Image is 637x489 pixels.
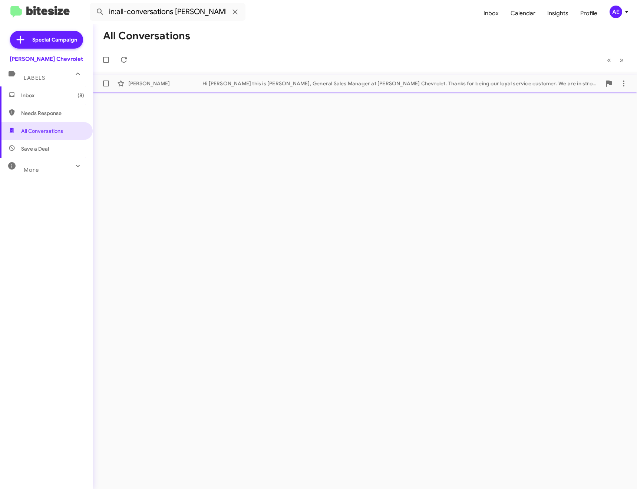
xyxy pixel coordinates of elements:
span: (8) [77,92,84,99]
span: Save a Deal [21,145,49,152]
span: Special Campaign [32,36,77,43]
span: Needs Response [21,109,84,117]
div: [PERSON_NAME] [128,80,202,87]
span: Inbox [21,92,84,99]
a: Profile [574,3,603,24]
a: Calendar [505,3,541,24]
button: Previous [603,52,615,68]
a: Insights [541,3,574,24]
nav: Page navigation example [603,52,628,68]
span: More [24,167,39,173]
span: « [607,55,611,65]
a: Inbox [478,3,505,24]
a: Special Campaign [10,31,83,49]
div: [PERSON_NAME] Chevrolet [10,55,83,63]
div: Hi [PERSON_NAME] this is [PERSON_NAME], General Sales Manager at [PERSON_NAME] Chevrolet. Thanks ... [202,80,601,87]
div: AE [610,6,622,18]
input: Search [90,3,245,21]
h1: All Conversations [103,30,190,42]
span: Labels [24,75,45,81]
span: All Conversations [21,127,63,135]
button: AE [603,6,629,18]
span: » [620,55,624,65]
button: Next [615,52,628,68]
